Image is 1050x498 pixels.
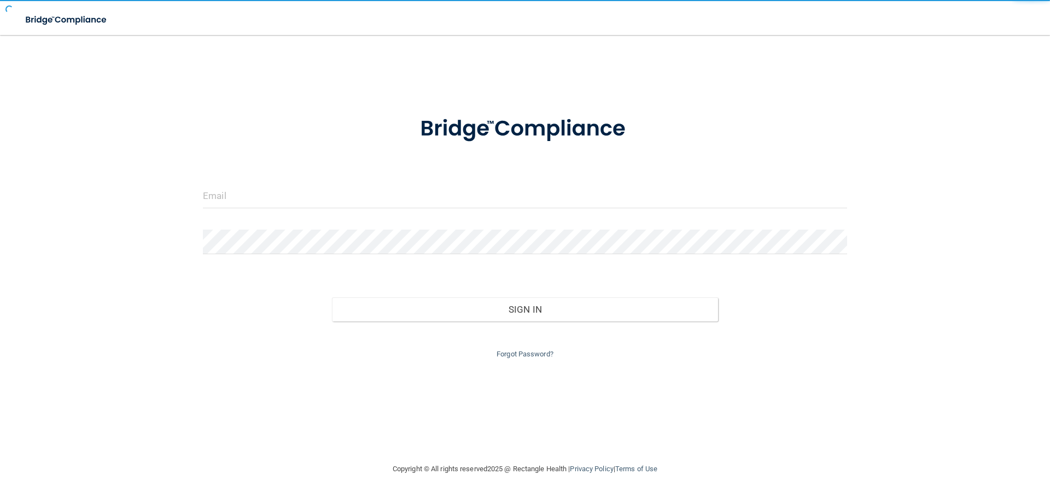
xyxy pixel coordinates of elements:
img: bridge_compliance_login_screen.278c3ca4.svg [16,9,117,31]
div: Copyright © All rights reserved 2025 @ Rectangle Health | | [325,452,725,487]
a: Terms of Use [615,465,657,473]
a: Forgot Password? [497,350,553,358]
a: Privacy Policy [570,465,613,473]
img: bridge_compliance_login_screen.278c3ca4.svg [398,101,652,157]
button: Sign In [332,297,719,321]
input: Email [203,184,847,208]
